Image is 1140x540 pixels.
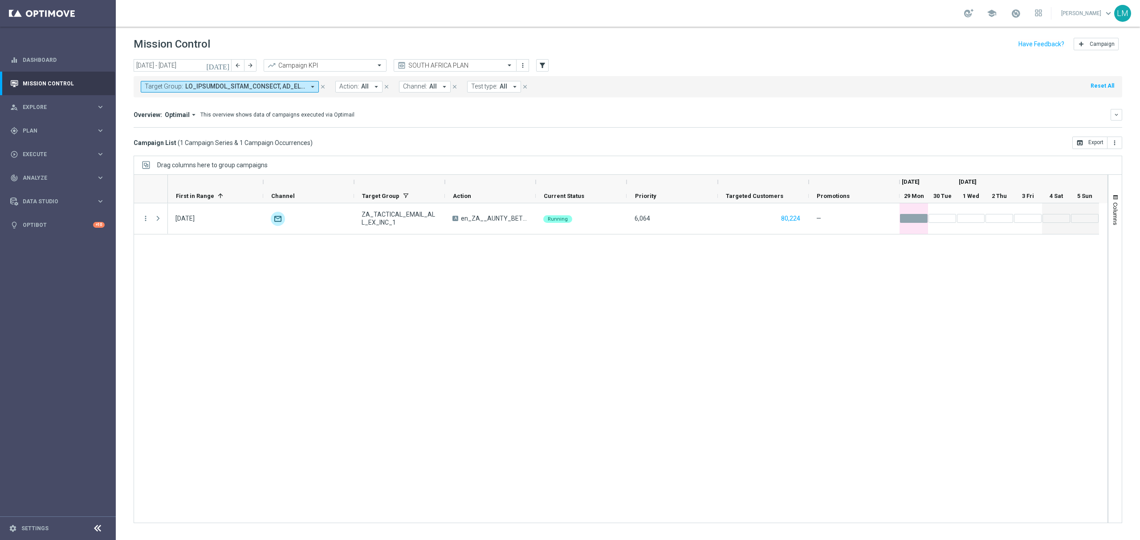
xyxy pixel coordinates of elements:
[461,214,528,222] span: en_ZA__AUNTY_BETSY_PROMO_WEEK_4_LAST_CHANCE__EMT_ALL_EM_TAC_LT
[141,81,319,93] button: Target Group: LO_IPSUMDOL_SITAM_CONSECT, AD_ELITSEDD_EIUSM_TEMPORI_UTLABOREE_DOLOR 4_MAGN_ALIQ, E...
[10,197,96,206] div: Data Studio
[21,526,49,531] a: Settings
[200,111,354,119] div: This overview shows data of campaigns executed via Optimail
[157,161,268,169] div: Row Groups
[9,524,17,532] i: settings
[134,59,232,72] input: Select date range
[205,59,232,73] button: [DATE]
[310,139,313,147] span: )
[320,84,326,90] i: close
[23,48,105,72] a: Dashboard
[271,212,285,226] div: Optimail
[10,213,105,237] div: Optibot
[134,203,168,234] div: Press SPACE to select this row.
[1103,8,1113,18] span: keyboard_arrow_down
[403,83,427,90] span: Channel:
[452,84,458,90] i: close
[10,127,105,134] div: gps_fixed Plan keyboard_arrow_right
[10,56,105,64] div: equalizer Dashboard
[383,84,390,90] i: close
[471,83,497,90] span: Test type:
[142,214,150,222] button: more_vert
[538,61,546,69] i: filter_alt
[267,61,276,70] i: trending_up
[23,72,105,95] a: Mission Control
[162,111,200,119] button: Optimail arrow_drop_down
[335,81,383,93] button: Action: All arrow_drop_down
[319,82,327,92] button: close
[10,103,96,111] div: Explore
[511,83,519,91] i: arrow_drop_down
[10,80,105,87] button: Mission Control
[1022,193,1034,199] span: 3 Fri
[185,83,305,90] span: ZA_TACTICAL_EMAIL_ACTIVES ZA_TACTICAL_EMAIL_ACTIVES_DEPOSITED_BELOW 6_LAST_WEEK ZA_TACTICAL_EMAIL...
[10,174,18,182] i: track_changes
[96,173,105,182] i: keyboard_arrow_right
[399,81,451,93] button: Channel: All arrow_drop_down
[548,216,568,222] span: Running
[536,59,549,72] button: filter_alt
[23,175,96,181] span: Analyze
[963,193,979,199] span: 1 Wed
[165,111,190,119] span: Optimail
[1090,81,1115,91] button: Reset All
[1090,41,1115,47] span: Campaign
[467,81,521,93] button: Test type: All arrow_drop_down
[987,8,997,18] span: school
[429,83,437,90] span: All
[10,198,105,205] div: Data Studio keyboard_arrow_right
[244,59,256,72] button: arrow_forward
[96,150,105,158] i: keyboard_arrow_right
[904,193,924,199] span: 29 Mon
[235,62,241,69] i: arrow_back
[96,126,105,135] i: keyboard_arrow_right
[992,193,1007,199] span: 2 Thu
[1077,193,1092,199] span: 5 Sun
[1018,41,1064,47] input: Have Feedback?
[10,104,105,111] button: person_search Explore keyboard_arrow_right
[93,222,105,228] div: +10
[1060,7,1114,20] a: [PERSON_NAME]keyboard_arrow_down
[157,161,268,169] span: Drag columns here to group campaigns
[168,203,1099,234] div: Press SPACE to select this row.
[1074,38,1119,50] button: add Campaign
[23,128,96,133] span: Plan
[247,62,253,69] i: arrow_forward
[816,214,821,222] span: —
[1107,137,1122,149] button: more_vert
[309,83,317,91] i: arrow_drop_down
[522,84,528,90] i: close
[23,152,96,157] span: Execute
[1072,139,1122,146] multiple-options-button: Export to CSV
[10,72,105,95] div: Mission Control
[500,83,507,90] span: All
[23,105,96,110] span: Explore
[134,38,210,51] h1: Mission Control
[206,61,230,69] i: [DATE]
[264,59,387,72] ng-select: Campaign KPI
[726,193,783,199] span: Targeted Customers
[134,111,162,119] h3: Overview:
[902,178,920,185] span: [DATE]
[397,61,406,70] i: preview
[10,174,105,181] button: track_changes Analyze keyboard_arrow_right
[780,213,801,224] button: 80,224
[361,83,369,90] span: All
[178,139,180,147] span: (
[362,210,437,226] span: ZA_TACTICAL_EMAIL_ALL_EX_INC_1
[362,193,399,199] span: Target Group
[451,82,459,92] button: close
[1111,139,1118,146] i: more_vert
[10,221,18,229] i: lightbulb
[134,139,313,147] h3: Campaign List
[394,59,517,72] ng-select: SOUTH AFRICA PLAN
[519,62,526,69] i: more_vert
[10,56,18,64] i: equalizer
[23,199,96,204] span: Data Studio
[383,82,391,92] button: close
[1050,193,1063,199] span: 4 Sat
[232,59,244,72] button: arrow_back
